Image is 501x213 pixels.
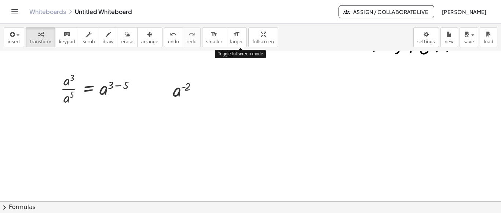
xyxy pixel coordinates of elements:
[4,27,24,47] button: insert
[183,27,201,47] button: redoredo
[440,27,458,47] button: new
[345,8,428,15] span: Assign / Collaborate Live
[442,8,486,15] span: [PERSON_NAME]
[460,27,478,47] button: save
[141,39,158,44] span: arrange
[83,39,95,44] span: scrub
[233,30,240,39] i: format_size
[480,27,497,47] button: load
[413,27,439,47] button: settings
[187,39,197,44] span: redo
[436,5,492,18] button: [PERSON_NAME]
[248,27,278,47] button: fullscreen
[202,27,226,47] button: format_sizesmaller
[30,39,51,44] span: transform
[8,39,20,44] span: insert
[55,27,79,47] button: keyboardkeypad
[99,27,118,47] button: draw
[339,5,434,18] button: Assign / Collaborate Live
[59,39,75,44] span: keypad
[63,30,70,39] i: keyboard
[121,39,133,44] span: erase
[215,50,266,58] div: Toggle fullscreen mode
[170,30,177,39] i: undo
[464,39,474,44] span: save
[252,39,274,44] span: fullscreen
[188,30,195,39] i: redo
[103,39,114,44] span: draw
[26,27,55,47] button: transform
[137,27,162,47] button: arrange
[79,27,99,47] button: scrub
[117,27,137,47] button: erase
[484,39,493,44] span: load
[168,39,179,44] span: undo
[211,30,217,39] i: format_size
[226,27,247,47] button: format_sizelarger
[206,39,222,44] span: smaller
[29,8,66,15] a: Whiteboards
[9,6,21,18] button: Toggle navigation
[164,27,183,47] button: undoundo
[417,39,435,44] span: settings
[445,39,454,44] span: new
[230,39,243,44] span: larger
